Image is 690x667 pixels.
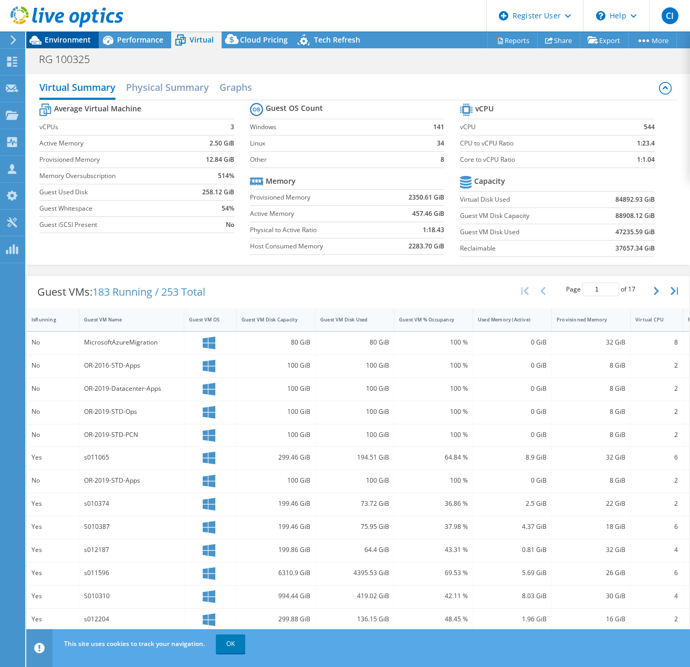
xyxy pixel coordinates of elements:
[399,567,468,579] div: 69.53 %
[475,103,494,114] b: vCPU
[557,316,613,323] div: Provisioned Memory
[557,337,625,348] div: 32 GiB
[478,360,547,371] div: 0 GiB
[635,406,678,418] div: 2
[478,567,547,579] div: 5.69 GiB
[615,227,655,237] b: 47235.59 GiB
[478,383,547,394] div: 0 GiB
[320,452,389,463] div: 194.51 GiB
[433,122,444,132] b: 141
[84,452,179,463] div: s011065
[242,544,310,556] div: 199.86 GiB
[32,452,74,463] div: Yes
[460,243,587,254] label: Reclaimable
[409,192,444,203] b: 2350.61 GiB
[250,154,419,165] label: Other
[635,521,678,533] div: 6
[596,11,605,20] svg: \n
[210,138,234,149] b: 2.50 GiB
[218,171,234,181] b: 514%
[32,316,61,323] div: IsRunning
[478,429,547,441] div: 0 GiB
[64,639,205,648] span: This site uses cookies to track your navigation.
[250,122,419,132] label: Windows
[557,475,625,486] div: 8 GiB
[557,613,625,625] div: 16 GiB
[537,32,580,48] a: Share
[628,285,635,294] span: 17
[242,383,310,394] div: 100 GiB
[126,77,209,98] h2: Physical Summary
[478,475,547,486] div: 0 GiB
[39,77,116,100] h2: Virtual Summary
[242,475,310,486] div: 100 GiB
[266,176,296,186] b: Memory
[399,429,468,441] div: 100 %
[399,406,468,418] div: 100 %
[635,544,678,556] div: 4
[32,360,74,371] div: No
[399,452,468,463] div: 64.84 %
[399,498,468,509] div: 36.86 %
[242,521,310,533] div: 199.46 GiB
[460,138,610,149] label: CPU to vCPU Ratio
[250,241,383,252] label: Host Consumed Memory
[615,243,655,254] b: 37657.34 GiB
[423,225,444,235] b: 1:18.43
[84,567,179,579] div: s011596
[635,452,678,463] div: 6
[320,521,389,533] div: 75.95 GiB
[478,452,547,463] div: 8.9 GiB
[32,590,74,602] div: Yes
[557,567,625,579] div: 26 GiB
[226,220,234,230] b: No
[39,154,187,165] label: Provisioned Memory
[478,316,534,323] div: Used Memory (Active)
[39,122,187,132] label: vCPUs
[441,154,444,165] b: 8
[250,192,383,203] label: Provisioned Memory
[557,590,625,602] div: 30 GiB
[557,406,625,418] div: 8 GiB
[635,429,678,441] div: 2
[216,634,245,653] a: OK
[580,32,629,48] a: Export
[557,383,625,394] div: 8 GiB
[84,544,179,556] div: s012187
[320,337,389,348] div: 80 GiB
[478,406,547,418] div: 0 GiB
[557,429,625,441] div: 8 GiB
[242,452,310,463] div: 299.46 GiB
[92,285,205,299] span: 183 Running / 253 Total
[84,521,179,533] div: S010387
[635,498,678,509] div: 2
[190,35,214,45] span: Virtual
[242,567,310,579] div: 6310.9 GiB
[566,283,635,296] span: Page of
[320,383,389,394] div: 100 GiB
[32,544,74,556] div: Yes
[32,567,74,579] div: Yes
[635,590,678,602] div: 4
[320,429,389,441] div: 100 GiB
[320,498,389,509] div: 73.72 GiB
[635,475,678,486] div: 2
[320,360,389,371] div: 100 GiB
[34,54,106,65] h1: RG 100325
[437,138,444,149] b: 34
[32,429,74,441] div: No
[635,360,678,371] div: 2
[45,35,91,45] span: Environment
[635,383,678,394] div: 2
[32,406,74,418] div: No
[39,138,187,149] label: Active Memory
[242,337,310,348] div: 80 GiB
[250,138,419,149] label: Linux
[231,122,234,132] b: 3
[32,498,74,509] div: Yes
[84,613,179,625] div: s012204
[478,613,547,625] div: 1.96 GiB
[206,154,234,165] b: 12.84 GiB
[412,209,444,219] b: 457.46 GiB
[637,154,655,165] b: 1:1.04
